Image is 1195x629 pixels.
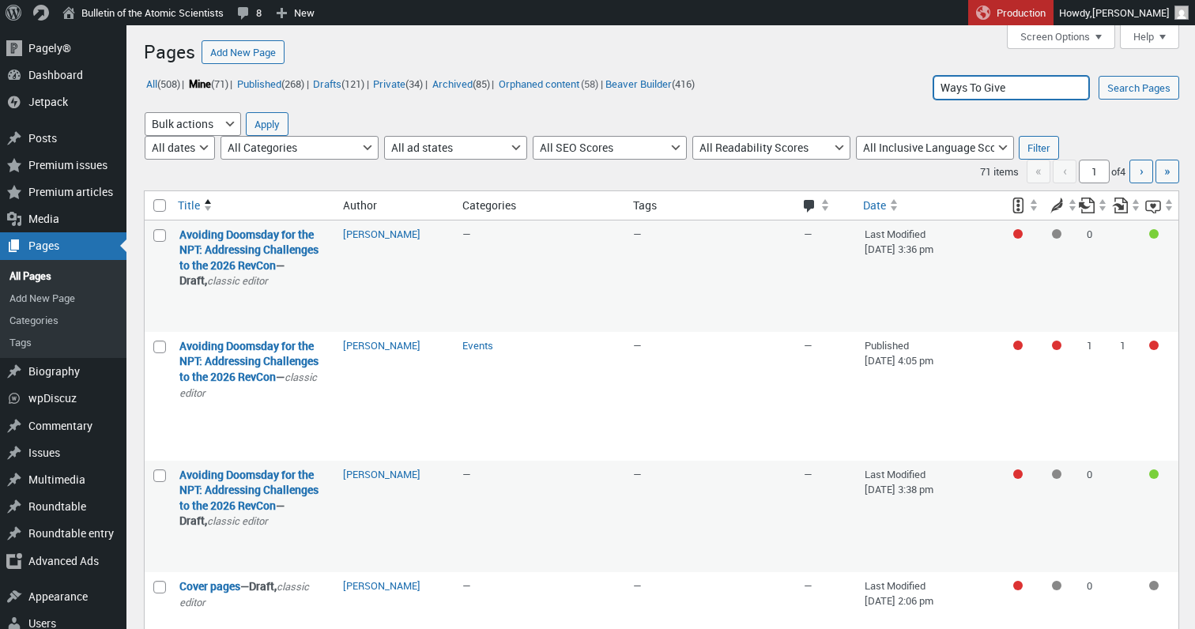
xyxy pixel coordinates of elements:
span: — [462,227,471,241]
span: — [462,578,471,593]
div: Needs improvement [1149,341,1159,350]
input: Search Pages [1099,76,1179,100]
span: (121) [341,77,364,91]
span: Date [863,198,886,213]
a: Comments Sort ascending. [796,191,857,220]
div: Not available [1052,229,1061,239]
a: Add New Page [202,40,285,64]
li: | [430,73,494,94]
div: Not available [1149,581,1159,590]
td: 0 [1079,461,1112,572]
button: Help [1120,25,1179,49]
div: Focus keyphrase not set [1013,229,1023,239]
a: “Cover pages” (Edit) [179,578,240,593]
strong: — [179,338,327,401]
span: — [633,578,642,593]
div: Focus keyphrase not set [1013,581,1023,590]
a: Drafts(121) [311,74,367,92]
a: Published(268) [235,74,306,92]
a: [PERSON_NAME] [343,227,420,241]
span: — [804,578,812,593]
li: | [371,73,428,94]
td: Last Modified [DATE] 3:36 pm [857,220,1001,332]
li: | [235,73,308,94]
a: Beaver Builder(416) [603,74,696,92]
a: Readability score [1040,191,1078,220]
a: [PERSON_NAME] [343,578,420,593]
a: Received internal links [1112,191,1141,220]
th: Tags [625,191,796,220]
a: [PERSON_NAME] [343,338,420,352]
a: Next page [1129,160,1153,183]
span: 4 [1120,164,1125,179]
li: | [144,73,184,94]
a: Outgoing internal links [1079,191,1108,220]
span: — [633,227,642,241]
a: Orphaned content [496,74,581,92]
span: — [633,467,642,481]
span: of [1111,164,1127,179]
div: Focus keyphrase not set [1013,341,1023,350]
a: “Avoiding Doomsday for the NPT: Addressing Challenges to the 2026 RevCon” (Edit) [179,338,319,384]
strong: — [179,227,327,289]
td: Last Modified [DATE] 3:38 pm [857,461,1001,572]
span: classic editor [179,370,317,401]
span: Title [178,198,200,213]
a: Archived(85) [430,74,492,92]
div: Good [1149,229,1159,239]
span: classic editor [207,273,268,288]
span: Draft, [179,513,207,528]
span: [PERSON_NAME] [1092,6,1170,20]
ul: | [144,73,697,94]
span: (85) [473,77,490,91]
a: [PERSON_NAME] [343,467,420,481]
th: Author [335,191,454,220]
span: » [1164,162,1170,179]
li: | [187,73,232,94]
span: (34) [405,77,423,91]
li: | [311,73,369,94]
a: Inclusive language score [1145,191,1174,220]
a: Title [172,191,335,220]
span: classic editor [207,514,268,528]
a: Last page [1155,160,1179,183]
input: Apply [246,112,288,136]
span: — [804,467,812,481]
span: › [1140,162,1144,179]
div: Not available [1052,469,1061,479]
span: Draft, [249,578,277,593]
div: Good [1149,469,1159,479]
span: (508) [157,77,180,91]
span: classic editor [179,579,309,610]
a: All(508) [144,74,182,92]
span: — [804,227,812,241]
a: Private(34) [371,74,425,92]
strong: — [179,578,327,611]
span: ‹ [1053,160,1076,183]
td: 0 [1079,220,1112,332]
a: Date Sort descending. [857,191,1001,220]
button: Screen Options [1007,25,1115,49]
span: « [1027,160,1050,183]
span: (416) [672,77,695,91]
h1: Pages [144,33,195,67]
span: — [633,338,642,352]
td: 1 [1079,332,1112,461]
span: Draft, [179,273,207,288]
strong: — [179,467,327,529]
a: “Avoiding Doomsday for the NPT: Addressing Challenges to the 2026 RevCon” (Edit) [179,467,319,513]
span: Comments [802,199,817,215]
span: 71 items [980,164,1019,179]
a: “Avoiding Doomsday for the NPT: Addressing Challenges to the 2026 RevCon” (Edit) [179,227,319,273]
th: Categories [454,191,625,220]
div: Focus keyphrase not set [1013,469,1023,479]
span: (71) [211,77,228,91]
td: Published [DATE] 4:05 pm [857,332,1001,461]
a: Events [462,338,493,352]
span: — [804,338,812,352]
span: — [462,467,471,481]
li: (58) [496,73,598,94]
span: (268) [281,77,304,91]
td: 1 [1112,332,1145,461]
a: Mine(71) [187,74,230,92]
